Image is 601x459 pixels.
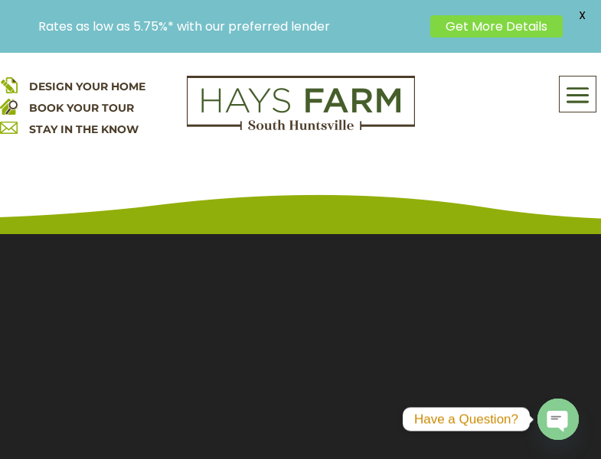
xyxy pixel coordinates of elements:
a: STAY IN THE KNOW [29,122,139,136]
span: X [570,4,593,27]
img: Logo [187,76,415,131]
p: Rates as low as 5.75%* with our preferred lender [38,19,423,34]
a: DESIGN YOUR HOME [29,80,145,93]
a: Get More Details [430,15,563,37]
a: BOOK YOUR TOUR [29,101,134,115]
a: hays farm homes huntsville development [187,120,415,134]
